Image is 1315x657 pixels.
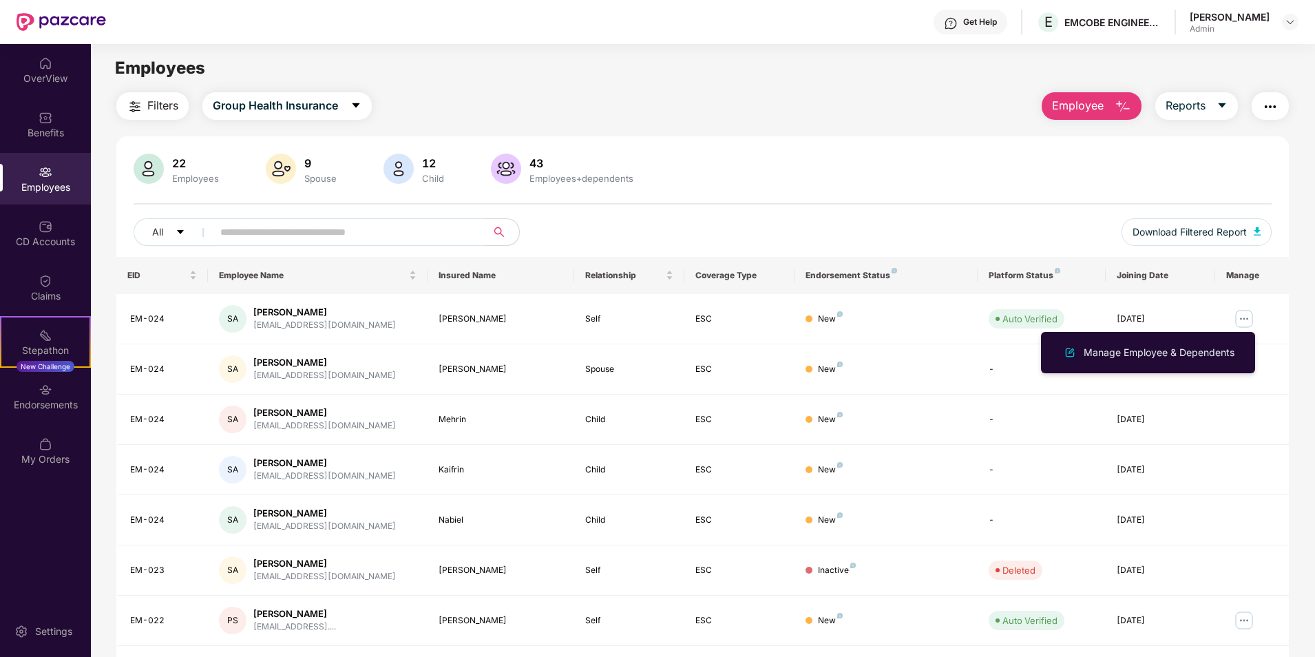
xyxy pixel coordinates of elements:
img: svg+xml;base64,PHN2ZyBpZD0iSG9tZSIgeG1sbnM9Imh0dHA6Ly93d3cudzMub3JnLzIwMDAvc3ZnIiB3aWR0aD0iMjAiIG... [39,56,52,70]
div: [EMAIL_ADDRESS][DOMAIN_NAME] [253,369,396,382]
img: svg+xml;base64,PHN2ZyBpZD0iRHJvcGRvd24tMzJ4MzIiIHhtbG5zPSJodHRwOi8vd3d3LnczLm9yZy8yMDAwL3N2ZyIgd2... [1285,17,1296,28]
span: Employees [115,58,205,78]
div: [EMAIL_ADDRESS][DOMAIN_NAME] [253,570,396,583]
div: New [818,463,843,477]
div: Child [585,514,673,527]
div: Spouse [585,363,673,376]
div: EM-024 [130,514,197,527]
th: Insured Name [428,257,574,294]
div: 12 [419,156,447,170]
img: svg+xml;base64,PHN2ZyB4bWxucz0iaHR0cDovL3d3dy53My5vcmcvMjAwMC9zdmciIHdpZHRoPSIyNCIgaGVpZ2h0PSIyNC... [127,98,143,115]
td: - [978,495,1106,545]
img: svg+xml;base64,PHN2ZyBpZD0iU2V0dGluZy0yMHgyMCIgeG1sbnM9Imh0dHA6Ly93d3cudzMub3JnLzIwMDAvc3ZnIiB3aW... [14,625,28,638]
div: [DATE] [1117,413,1205,426]
div: New [818,313,843,326]
button: Allcaret-down [134,218,218,246]
div: Self [585,614,673,627]
div: Self [585,313,673,326]
img: svg+xml;base64,PHN2ZyBpZD0iRW5kb3JzZW1lbnRzIiB4bWxucz0iaHR0cDovL3d3dy53My5vcmcvMjAwMC9zdmciIHdpZH... [39,383,52,397]
div: Mehrin [439,413,563,426]
div: Nabiel [439,514,563,527]
div: New [818,413,843,426]
span: search [485,227,512,238]
span: EID [127,270,187,281]
div: [EMAIL_ADDRESS][DOMAIN_NAME] [253,470,396,483]
div: SA [219,506,246,534]
div: [EMAIL_ADDRESS].... [253,620,336,634]
div: Auto Verified [1002,614,1058,627]
img: svg+xml;base64,PHN2ZyB4bWxucz0iaHR0cDovL3d3dy53My5vcmcvMjAwMC9zdmciIHdpZHRoPSI4IiBoZWlnaHQ9IjgiIH... [837,512,843,518]
div: [PERSON_NAME] [253,507,396,520]
img: svg+xml;base64,PHN2ZyB4bWxucz0iaHR0cDovL3d3dy53My5vcmcvMjAwMC9zdmciIHdpZHRoPSI4IiBoZWlnaHQ9IjgiIH... [837,362,843,367]
img: svg+xml;base64,PHN2ZyBpZD0iQmVuZWZpdHMiIHhtbG5zPSJodHRwOi8vd3d3LnczLm9yZy8yMDAwL3N2ZyIgd2lkdGg9Ij... [39,111,52,125]
div: Child [585,463,673,477]
img: New Pazcare Logo [17,13,106,31]
div: 43 [527,156,636,170]
span: caret-down [1217,100,1228,112]
div: SA [219,305,246,333]
td: - [978,445,1106,495]
div: ESC [695,614,783,627]
div: Child [419,173,447,184]
div: [EMAIL_ADDRESS][DOMAIN_NAME] [253,419,396,432]
th: Manage [1215,257,1289,294]
span: Employee [1052,97,1104,114]
div: [PERSON_NAME] [439,614,563,627]
div: Manage Employee & Dependents [1081,345,1237,360]
div: SA [219,355,246,383]
div: [DATE] [1117,463,1205,477]
div: Endorsement Status [806,270,967,281]
img: svg+xml;base64,PHN2ZyBpZD0iSGVscC0zMngzMiIgeG1sbnM9Imh0dHA6Ly93d3cudzMub3JnLzIwMDAvc3ZnIiB3aWR0aD... [944,17,958,30]
button: Filters [116,92,189,120]
div: ESC [695,463,783,477]
td: - [978,395,1106,445]
div: [PERSON_NAME] [253,356,396,369]
div: Kaifrin [439,463,563,477]
div: [PERSON_NAME] [253,457,396,470]
span: Download Filtered Report [1133,225,1247,240]
div: New [818,363,843,376]
th: Employee Name [208,257,428,294]
img: svg+xml;base64,PHN2ZyB4bWxucz0iaHR0cDovL3d3dy53My5vcmcvMjAwMC9zdmciIHdpZHRoPSIyNCIgaGVpZ2h0PSIyNC... [1262,98,1279,115]
img: svg+xml;base64,PHN2ZyB4bWxucz0iaHR0cDovL3d3dy53My5vcmcvMjAwMC9zdmciIHdpZHRoPSI4IiBoZWlnaHQ9IjgiIH... [837,613,843,618]
div: [DATE] [1117,564,1205,577]
th: Joining Date [1106,257,1216,294]
span: Reports [1166,97,1206,114]
div: New [818,514,843,527]
button: Reportscaret-down [1155,92,1238,120]
div: [PERSON_NAME] [253,607,336,620]
div: ESC [695,363,783,376]
img: svg+xml;base64,PHN2ZyBpZD0iQ0RfQWNjb3VudHMiIGRhdGEtbmFtZT0iQ0QgQWNjb3VudHMiIHhtbG5zPSJodHRwOi8vd3... [39,220,52,233]
img: manageButton [1233,609,1255,632]
img: svg+xml;base64,PHN2ZyBpZD0iRW1wbG95ZWVzIiB4bWxucz0iaHR0cDovL3d3dy53My5vcmcvMjAwMC9zdmciIHdpZHRoPS... [39,165,52,179]
div: Platform Status [989,270,1095,281]
div: Auto Verified [1002,312,1058,326]
span: caret-down [350,100,361,112]
img: manageButton [1233,308,1255,330]
div: Spouse [302,173,339,184]
span: All [152,225,163,240]
div: SA [219,456,246,483]
div: Settings [31,625,76,638]
div: ESC [695,514,783,527]
th: Coverage Type [684,257,795,294]
td: - [978,344,1106,395]
div: New [818,614,843,627]
div: EM-024 [130,463,197,477]
button: Group Health Insurancecaret-down [202,92,372,120]
span: caret-down [176,227,185,238]
img: svg+xml;base64,PHN2ZyBpZD0iTXlfT3JkZXJzIiBkYXRhLW5hbWU9Ik15IE9yZGVycyIgeG1sbnM9Imh0dHA6Ly93d3cudz... [39,437,52,451]
div: [EMAIL_ADDRESS][DOMAIN_NAME] [253,319,396,332]
div: [PERSON_NAME] [253,406,396,419]
img: svg+xml;base64,PHN2ZyB4bWxucz0iaHR0cDovL3d3dy53My5vcmcvMjAwMC9zdmciIHdpZHRoPSI4IiBoZWlnaHQ9IjgiIH... [1055,268,1060,273]
div: Child [585,413,673,426]
div: Deleted [1002,563,1035,577]
div: ESC [695,413,783,426]
img: svg+xml;base64,PHN2ZyB4bWxucz0iaHR0cDovL3d3dy53My5vcmcvMjAwMC9zdmciIHdpZHRoPSI4IiBoZWlnaHQ9IjgiIH... [837,462,843,468]
div: [PERSON_NAME] [439,564,563,577]
div: [PERSON_NAME] [253,557,396,570]
div: [PERSON_NAME] [253,306,396,319]
img: svg+xml;base64,PHN2ZyBpZD0iQ2xhaW0iIHhtbG5zPSJodHRwOi8vd3d3LnczLm9yZy8yMDAwL3N2ZyIgd2lkdGg9IjIwIi... [39,274,52,288]
img: svg+xml;base64,PHN2ZyB4bWxucz0iaHR0cDovL3d3dy53My5vcmcvMjAwMC9zdmciIHdpZHRoPSI4IiBoZWlnaHQ9IjgiIH... [892,268,897,273]
div: PS [219,607,246,634]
